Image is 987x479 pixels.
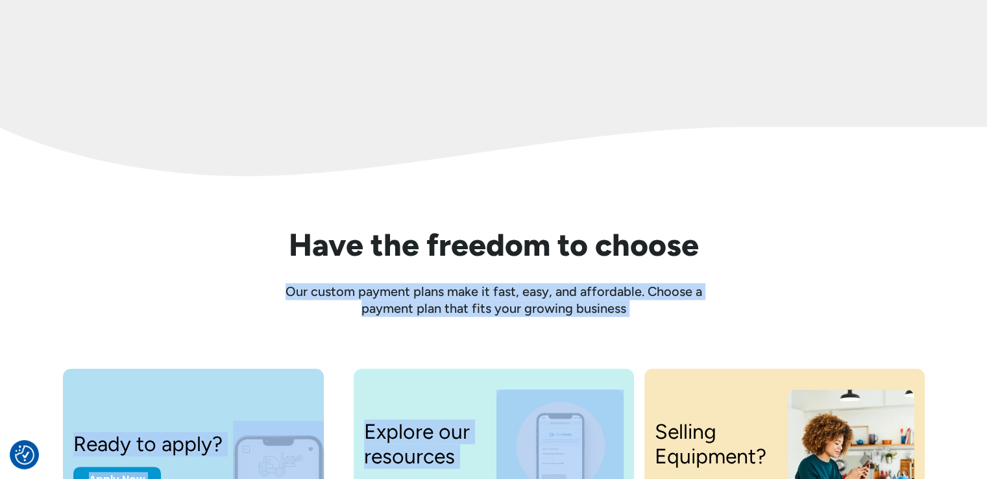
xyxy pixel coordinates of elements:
h3: Selling Equipment? [655,419,773,469]
div: Our custom payment plans make it fast, easy, and affordable. Choose a payment plan that fits your... [267,283,721,317]
h3: Ready to apply? [73,432,223,456]
button: Consent Preferences [15,445,34,465]
h2: Have the freedom to choose [79,228,909,262]
img: Revisit consent button [15,445,34,465]
h3: Explore our resources [364,419,481,469]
